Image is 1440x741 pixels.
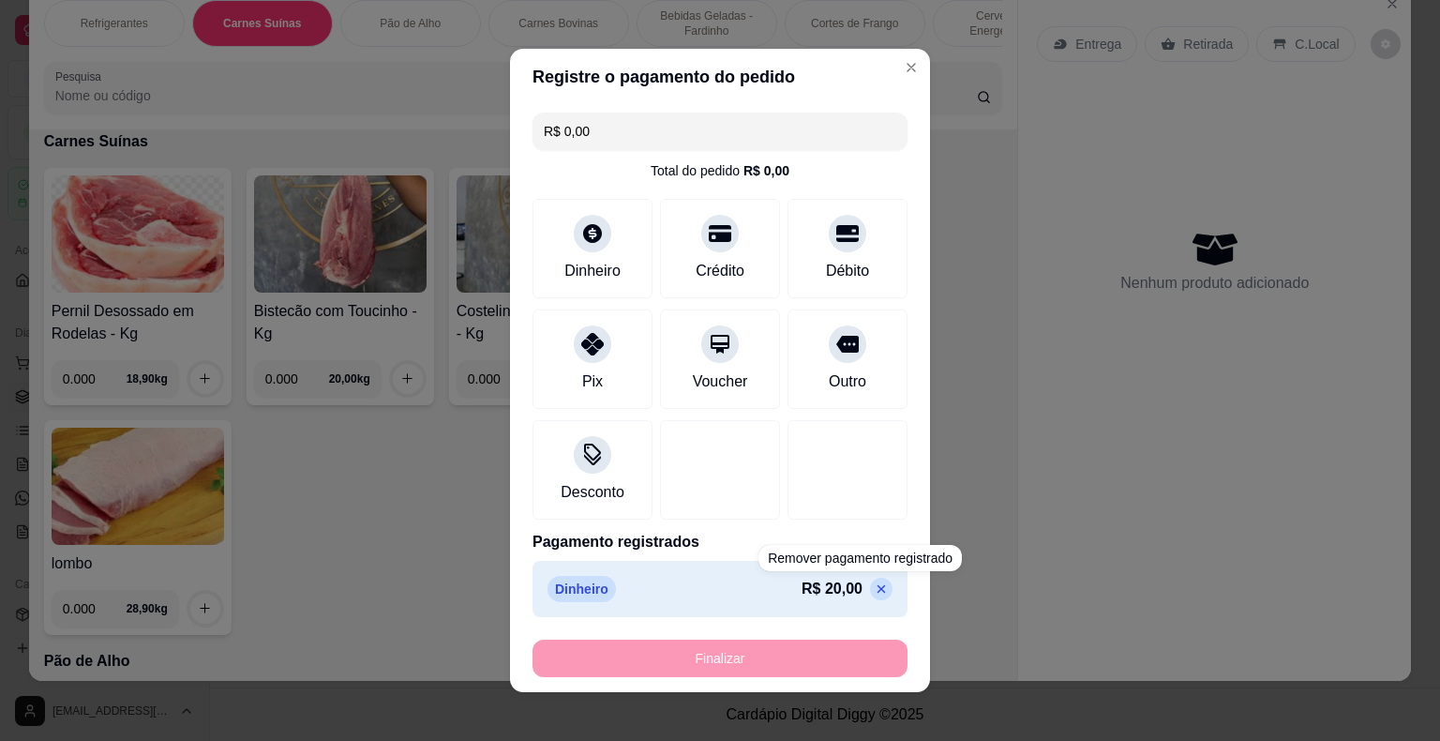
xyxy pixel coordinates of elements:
div: Outro [829,370,866,393]
input: Ex.: hambúrguer de cordeiro [544,113,896,150]
header: Registre o pagamento do pedido [510,49,930,105]
div: Crédito [696,260,744,282]
div: Desconto [561,481,624,504]
p: Pagamento registrados [532,531,907,553]
div: Pix [582,370,603,393]
div: R$ 0,00 [743,161,789,180]
div: Total do pedido [651,161,789,180]
div: Débito [826,260,869,282]
p: Dinheiro [547,576,616,602]
div: Remover pagamento registrado [758,545,962,571]
p: R$ 20,00 [802,578,862,600]
button: Close [896,53,926,83]
div: Dinheiro [564,260,621,282]
div: Voucher [693,370,748,393]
